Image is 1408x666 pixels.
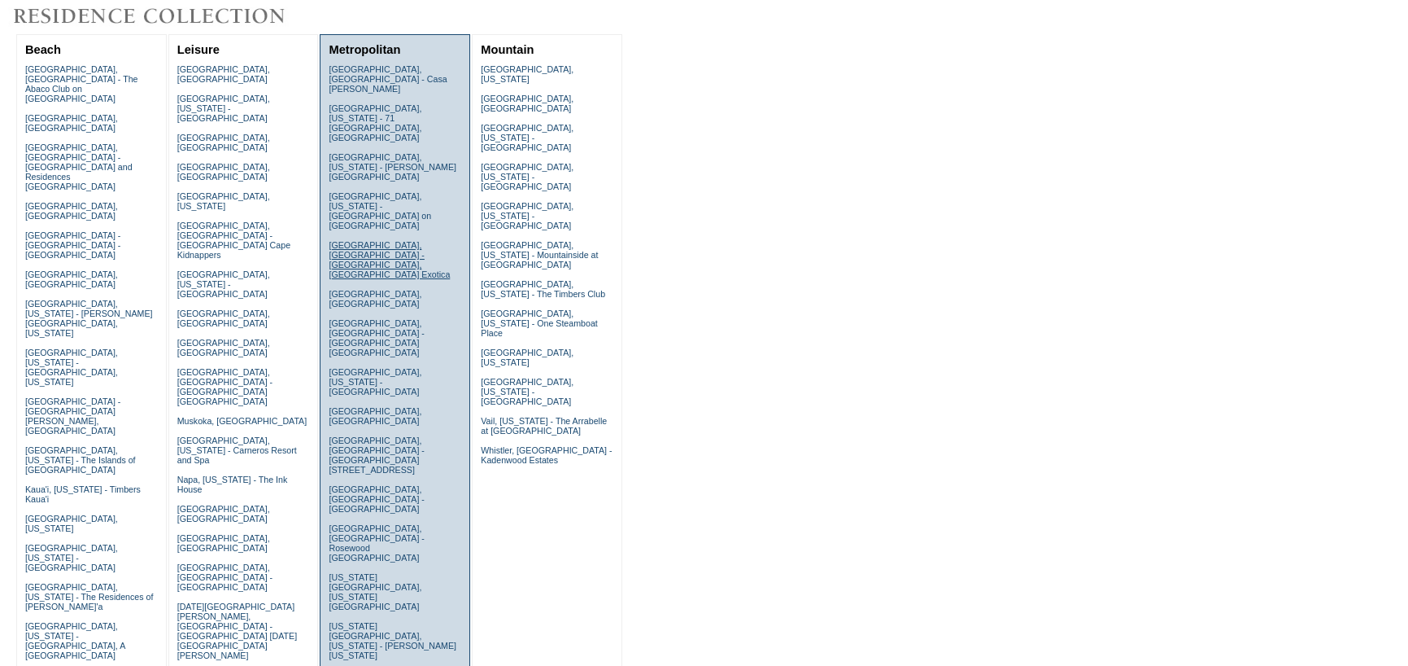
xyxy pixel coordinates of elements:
[177,367,272,406] a: [GEOGRAPHIC_DATA], [GEOGRAPHIC_DATA] - [GEOGRAPHIC_DATA] [GEOGRAPHIC_DATA]
[481,445,612,465] a: Whistler, [GEOGRAPHIC_DATA] - Kadenwood Estates
[329,43,400,56] a: Metropolitan
[25,299,153,338] a: [GEOGRAPHIC_DATA], [US_STATE] - [PERSON_NAME][GEOGRAPHIC_DATA], [US_STATE]
[329,484,424,514] a: [GEOGRAPHIC_DATA], [GEOGRAPHIC_DATA] - [GEOGRAPHIC_DATA]
[329,572,421,611] a: [US_STATE][GEOGRAPHIC_DATA], [US_STATE][GEOGRAPHIC_DATA]
[481,162,573,191] a: [GEOGRAPHIC_DATA], [US_STATE] - [GEOGRAPHIC_DATA]
[481,43,534,56] a: Mountain
[177,191,270,211] a: [GEOGRAPHIC_DATA], [US_STATE]
[177,338,270,357] a: [GEOGRAPHIC_DATA], [GEOGRAPHIC_DATA]
[481,309,598,338] a: [GEOGRAPHIC_DATA], [US_STATE] - One Steamboat Place
[177,563,272,592] a: [GEOGRAPHIC_DATA], [GEOGRAPHIC_DATA] - [GEOGRAPHIC_DATA]
[25,484,141,504] a: Kaua'i, [US_STATE] - Timbers Kaua'i
[177,94,270,123] a: [GEOGRAPHIC_DATA], [US_STATE] - [GEOGRAPHIC_DATA]
[25,582,154,611] a: [GEOGRAPHIC_DATA], [US_STATE] - The Residences of [PERSON_NAME]'a
[481,416,607,436] a: Vail, [US_STATE] - The Arrabelle at [GEOGRAPHIC_DATA]
[329,64,447,94] a: [GEOGRAPHIC_DATA], [GEOGRAPHIC_DATA] - Casa [PERSON_NAME]
[25,397,120,436] a: [GEOGRAPHIC_DATA] - [GEOGRAPHIC_DATA][PERSON_NAME], [GEOGRAPHIC_DATA]
[25,514,118,533] a: [GEOGRAPHIC_DATA], [US_STATE]
[177,533,270,553] a: [GEOGRAPHIC_DATA], [GEOGRAPHIC_DATA]
[25,43,61,56] a: Beach
[25,142,133,191] a: [GEOGRAPHIC_DATA], [GEOGRAPHIC_DATA] - [GEOGRAPHIC_DATA] and Residences [GEOGRAPHIC_DATA]
[25,113,118,133] a: [GEOGRAPHIC_DATA], [GEOGRAPHIC_DATA]
[329,406,421,426] a: [GEOGRAPHIC_DATA], [GEOGRAPHIC_DATA]
[481,94,573,113] a: [GEOGRAPHIC_DATA], [GEOGRAPHIC_DATA]
[481,201,573,230] a: [GEOGRAPHIC_DATA], [US_STATE] - [GEOGRAPHIC_DATA]
[329,524,424,563] a: [GEOGRAPHIC_DATA], [GEOGRAPHIC_DATA] - Rosewood [GEOGRAPHIC_DATA]
[481,123,573,152] a: [GEOGRAPHIC_DATA], [US_STATE] - [GEOGRAPHIC_DATA]
[329,103,421,142] a: [GEOGRAPHIC_DATA], [US_STATE] - 71 [GEOGRAPHIC_DATA], [GEOGRAPHIC_DATA]
[481,279,605,299] a: [GEOGRAPHIC_DATA], [US_STATE] - The Timbers Club
[25,445,136,475] a: [GEOGRAPHIC_DATA], [US_STATE] - The Islands of [GEOGRAPHIC_DATA]
[25,348,118,387] a: [GEOGRAPHIC_DATA], [US_STATE] - [GEOGRAPHIC_DATA], [US_STATE]
[25,621,125,660] a: [GEOGRAPHIC_DATA], [US_STATE] - [GEOGRAPHIC_DATA], A [GEOGRAPHIC_DATA]
[177,221,290,260] a: [GEOGRAPHIC_DATA], [GEOGRAPHIC_DATA] - [GEOGRAPHIC_DATA] Cape Kidnappers
[329,240,450,279] a: [GEOGRAPHIC_DATA], [GEOGRAPHIC_DATA] - [GEOGRAPHIC_DATA], [GEOGRAPHIC_DATA] Exotica
[177,309,270,328] a: [GEOGRAPHIC_DATA], [GEOGRAPHIC_DATA]
[481,348,573,367] a: [GEOGRAPHIC_DATA], [US_STATE]
[481,377,573,406] a: [GEOGRAPHIC_DATA], [US_STATE] - [GEOGRAPHIC_DATA]
[25,230,120,260] a: [GEOGRAPHIC_DATA] - [GEOGRAPHIC_DATA] - [GEOGRAPHIC_DATA]
[329,367,421,397] a: [GEOGRAPHIC_DATA], [US_STATE] - [GEOGRAPHIC_DATA]
[329,191,431,230] a: [GEOGRAPHIC_DATA], [US_STATE] - [GEOGRAPHIC_DATA] on [GEOGRAPHIC_DATA]
[329,152,456,182] a: [GEOGRAPHIC_DATA], [US_STATE] - [PERSON_NAME][GEOGRAPHIC_DATA]
[177,504,270,524] a: [GEOGRAPHIC_DATA], [GEOGRAPHIC_DATA]
[177,43,220,56] a: Leisure
[25,269,118,289] a: [GEOGRAPHIC_DATA], [GEOGRAPHIC_DATA]
[177,416,307,426] a: Muskoka, [GEOGRAPHIC_DATA]
[25,201,118,221] a: [GEOGRAPHIC_DATA], [GEOGRAPHIC_DATA]
[329,289,421,309] a: [GEOGRAPHIC_DATA], [GEOGRAPHIC_DATA]
[329,621,456,660] a: [US_STATE][GEOGRAPHIC_DATA], [US_STATE] - [PERSON_NAME] [US_STATE]
[481,64,573,84] a: [GEOGRAPHIC_DATA], [US_STATE]
[329,318,424,357] a: [GEOGRAPHIC_DATA], [GEOGRAPHIC_DATA] - [GEOGRAPHIC_DATA] [GEOGRAPHIC_DATA]
[177,436,297,465] a: [GEOGRAPHIC_DATA], [US_STATE] - Carneros Resort and Spa
[177,475,288,494] a: Napa, [US_STATE] - The Ink House
[177,269,270,299] a: [GEOGRAPHIC_DATA], [US_STATE] - [GEOGRAPHIC_DATA]
[25,64,138,103] a: [GEOGRAPHIC_DATA], [GEOGRAPHIC_DATA] - The Abaco Club on [GEOGRAPHIC_DATA]
[177,162,270,182] a: [GEOGRAPHIC_DATA], [GEOGRAPHIC_DATA]
[481,240,598,269] a: [GEOGRAPHIC_DATA], [US_STATE] - Mountainside at [GEOGRAPHIC_DATA]
[177,602,297,660] a: [DATE][GEOGRAPHIC_DATA][PERSON_NAME], [GEOGRAPHIC_DATA] - [GEOGRAPHIC_DATA] [DATE][GEOGRAPHIC_DAT...
[25,543,118,572] a: [GEOGRAPHIC_DATA], [US_STATE] - [GEOGRAPHIC_DATA]
[177,133,270,152] a: [GEOGRAPHIC_DATA], [GEOGRAPHIC_DATA]
[177,64,270,84] a: [GEOGRAPHIC_DATA], [GEOGRAPHIC_DATA]
[329,436,424,475] a: [GEOGRAPHIC_DATA], [GEOGRAPHIC_DATA] - [GEOGRAPHIC_DATA][STREET_ADDRESS]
